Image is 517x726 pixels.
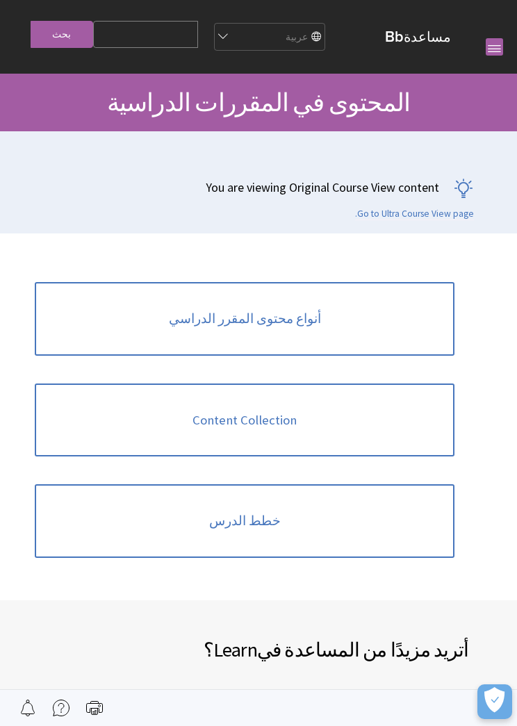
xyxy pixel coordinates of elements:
[35,383,454,457] a: Content Collection
[19,700,36,716] img: Follow this page
[227,24,325,51] select: Site Language Selector
[35,484,454,558] a: خطط الدرس
[14,179,474,196] p: You are viewing Original Course View content
[355,208,474,220] a: Go to Ultra Course View page.
[249,687,452,708] span: اتصل بمكتب الدعم التابع لمؤسستك
[477,684,512,719] button: فتح التفضيلات
[385,28,404,46] strong: Bb
[213,637,257,662] span: Learn
[31,21,93,48] input: بحث
[249,687,468,708] a: اتصل بمكتب الدعم التابع لمؤسستك
[53,700,69,716] img: More help
[385,28,451,45] a: مساعدةBb
[107,87,411,118] span: المحتوى في المقررات الدراسية
[14,635,468,664] h2: أتريد مزيدًا من المساعدة في ؟
[86,700,103,716] img: Print
[35,282,454,356] a: أنواع محتوى المقرر الدراسي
